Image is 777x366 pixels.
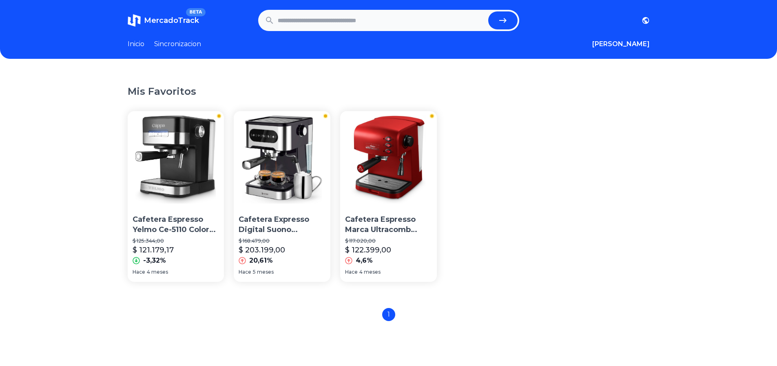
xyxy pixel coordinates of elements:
[234,111,330,208] img: Cafetera Expresso Digital Suono Automática Acero Inox 1.5 L Color Plateado
[592,39,650,49] button: [PERSON_NAME]
[147,269,168,275] span: 4 meses
[340,111,437,282] a: Cafetera Espresso Marca Ultracomb Modelo Ce-6108 Color RojoCafetera Espresso Marca Ultracomb Mode...
[133,244,174,256] p: $ 121.179,17
[239,244,285,256] p: $ 203.199,00
[128,14,141,27] img: MercadoTrack
[239,269,251,275] span: Hace
[253,269,274,275] span: 5 meses
[234,111,330,282] a: Cafetera Expresso Digital Suono Automática Acero Inox 1.5 L Color PlateadoCafetera Expresso Digit...
[143,256,166,266] p: -3,32%
[345,244,391,256] p: $ 122.399,00
[133,238,219,244] p: $ 125.344,00
[356,256,373,266] p: 4,6%
[239,238,325,244] p: $ 168.479,00
[128,85,650,98] h1: Mis Favoritos
[154,39,201,49] a: Sincronizacion
[186,8,205,16] span: BETA
[239,214,325,235] p: Cafetera Expresso Digital Suono Automática Acero Inox 1.5 L Color Plateado
[249,256,273,266] p: 20,61%
[128,111,224,282] a: Cafetera Espresso Yelmo Ce-5110 Color NegroCafetera Espresso Yelmo Ce-5110 Color Negro$ 125.344,0...
[133,214,219,235] p: Cafetera Espresso Yelmo Ce-5110 Color Negro
[345,238,432,244] p: $ 117.020,00
[128,39,144,49] a: Inicio
[345,269,358,275] span: Hace
[144,16,199,25] span: MercadoTrack
[128,14,199,27] a: MercadoTrackBETA
[133,269,145,275] span: Hace
[359,269,381,275] span: 4 meses
[345,214,432,235] p: Cafetera Espresso Marca Ultracomb Modelo Ce-6108 Color Rojo
[340,111,437,208] img: Cafetera Espresso Marca Ultracomb Modelo Ce-6108 Color Rojo
[128,111,224,208] img: Cafetera Espresso Yelmo Ce-5110 Color Negro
